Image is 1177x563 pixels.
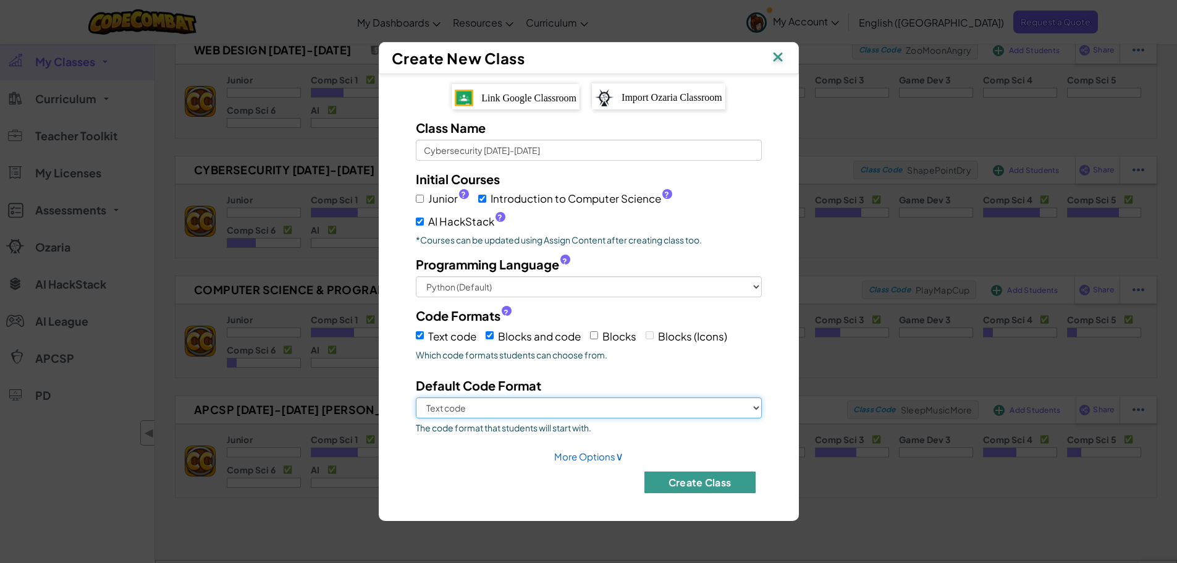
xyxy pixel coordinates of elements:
span: AI HackStack [428,213,505,231]
input: AI HackStack? [416,218,424,226]
span: ? [497,213,502,222]
span: Link Google Classroom [481,93,576,103]
span: Class Name [416,120,486,135]
input: Text code [416,331,424,339]
span: Import Ozaria Classroom [622,92,722,103]
span: Programming Language [416,255,559,273]
span: ? [562,256,567,266]
img: IconGoogleClassroom.svg [455,90,473,106]
span: Blocks (Icons) [658,329,727,343]
input: Blocks and code [486,331,494,339]
span: Create New Class [392,49,525,67]
span: The code format that students will start with. [416,421,762,434]
button: Create Class [644,472,756,493]
span: ? [504,308,508,318]
span: ? [664,190,669,200]
input: Blocks (Icons) [646,331,654,339]
a: More Options [554,451,623,462]
span: Blocks [602,329,636,343]
input: Junior? [416,195,424,203]
input: Introduction to Computer Science? [478,195,486,203]
img: IconClose.svg [770,49,786,67]
span: ? [461,190,466,200]
label: Initial Courses [416,170,500,188]
p: *Courses can be updated using Assign Content after creating class too. [416,234,762,246]
span: Junior [428,190,469,208]
span: Default Code Format [416,378,541,393]
span: ∨ [615,449,623,463]
span: Blocks and code [498,329,581,343]
input: Blocks [590,331,598,339]
span: Introduction to Computer Science [491,190,672,208]
span: Text code [428,329,476,343]
span: Which code formats students can choose from. [416,349,762,361]
span: Code Formats [416,307,500,324]
img: ozaria-logo.png [595,89,614,106]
